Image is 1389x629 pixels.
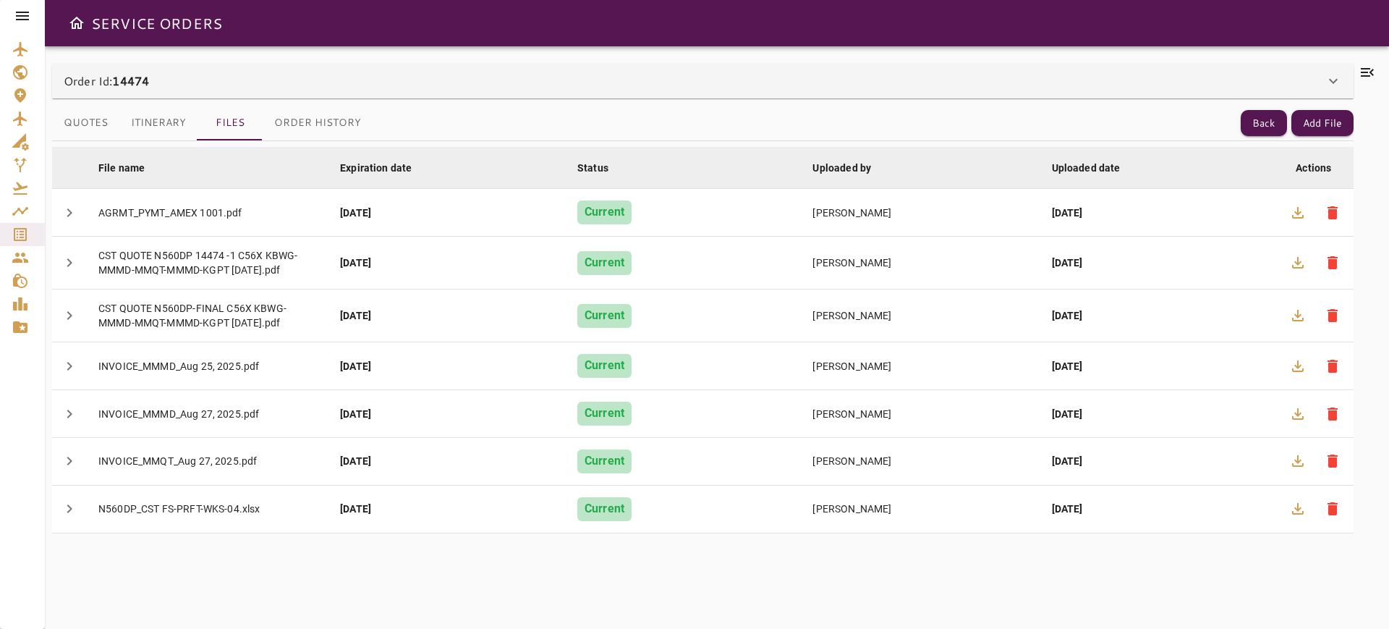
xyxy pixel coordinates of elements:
[577,159,608,177] div: Status
[577,159,627,177] span: Status
[91,12,222,35] h6: SERVICE ORDERS
[1315,397,1350,431] button: Delete file
[577,402,632,426] div: Current
[1315,195,1350,230] button: Delete file
[61,452,78,470] span: chevron_right
[98,301,317,330] div: CST QUOTE N560DP-FINAL C56X KBWG-MMMD-MMQT-MMMD-KGPT [DATE].pdf
[1052,308,1265,323] div: [DATE]
[1324,254,1341,271] span: delete
[1324,204,1341,221] span: delete
[119,106,197,140] button: Itinerary
[61,204,78,221] span: chevron_right
[340,359,554,373] div: [DATE]
[812,359,1028,373] div: [PERSON_NAME]
[263,106,373,140] button: Order History
[812,159,890,177] span: Uploaded by
[98,407,317,421] div: INVOICE_MMMD_Aug 27, 2025.pdf
[52,106,119,140] button: Quotes
[98,502,317,516] div: N560DP_CST FS-PRFT-WKS-04.xlsx
[1280,245,1315,280] button: Download file
[812,159,871,177] div: Uploaded by
[340,308,554,323] div: [DATE]
[1315,491,1350,526] button: Delete file
[112,72,149,89] b: 14474
[577,449,632,473] div: Current
[1324,307,1341,324] span: delete
[1241,110,1287,137] button: Back
[1315,444,1350,478] button: Delete file
[61,358,78,375] span: chevron_right
[577,251,632,275] div: Current
[340,407,554,421] div: [DATE]
[1324,452,1341,470] span: delete
[98,206,317,220] div: AGRMT_PYMT_AMEX 1001.pdf
[1280,444,1315,478] button: Download file
[1052,407,1265,421] div: [DATE]
[1280,298,1315,333] button: Download file
[1324,405,1341,423] span: delete
[340,159,412,177] div: Expiration date
[1291,110,1354,137] button: Add File
[577,497,632,521] div: Current
[1280,397,1315,431] button: Download file
[98,159,163,177] span: File name
[812,502,1028,516] div: [PERSON_NAME]
[1280,349,1315,384] button: Download file
[812,407,1028,421] div: [PERSON_NAME]
[1324,500,1341,518] span: delete
[1052,502,1265,516] div: [DATE]
[340,454,554,468] div: [DATE]
[340,256,554,270] div: [DATE]
[64,72,149,90] p: Order Id:
[52,106,373,140] div: basic tabs example
[61,500,78,518] span: chevron_right
[1315,349,1350,384] button: Delete file
[62,9,91,38] button: Open drawer
[1052,454,1265,468] div: [DATE]
[812,256,1028,270] div: [PERSON_NAME]
[98,248,317,277] div: CST QUOTE N560DP 14474 -1 C56X KBWG-MMMD-MMQT-MMMD-KGPT [DATE].pdf
[1280,195,1315,230] button: Download file
[1315,298,1350,333] button: Delete file
[340,502,554,516] div: [DATE]
[61,405,78,423] span: chevron_right
[61,307,78,324] span: chevron_right
[98,359,317,373] div: INVOICE_MMMD_Aug 25, 2025.pdf
[1052,159,1139,177] span: Uploaded date
[1280,491,1315,526] button: Download file
[577,200,632,224] div: Current
[1052,256,1265,270] div: [DATE]
[1052,159,1121,177] div: Uploaded date
[98,454,317,468] div: INVOICE_MMQT_Aug 27, 2025.pdf
[61,254,78,271] span: chevron_right
[1052,206,1265,220] div: [DATE]
[340,206,554,220] div: [DATE]
[812,454,1028,468] div: [PERSON_NAME]
[1315,245,1350,280] button: Delete file
[52,64,1354,98] div: Order Id:14474
[340,159,430,177] span: Expiration date
[577,354,632,378] div: Current
[197,106,263,140] button: Files
[1052,359,1265,373] div: [DATE]
[98,159,145,177] div: File name
[577,304,632,328] div: Current
[1324,358,1341,375] span: delete
[812,308,1028,323] div: [PERSON_NAME]
[812,206,1028,220] div: [PERSON_NAME]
